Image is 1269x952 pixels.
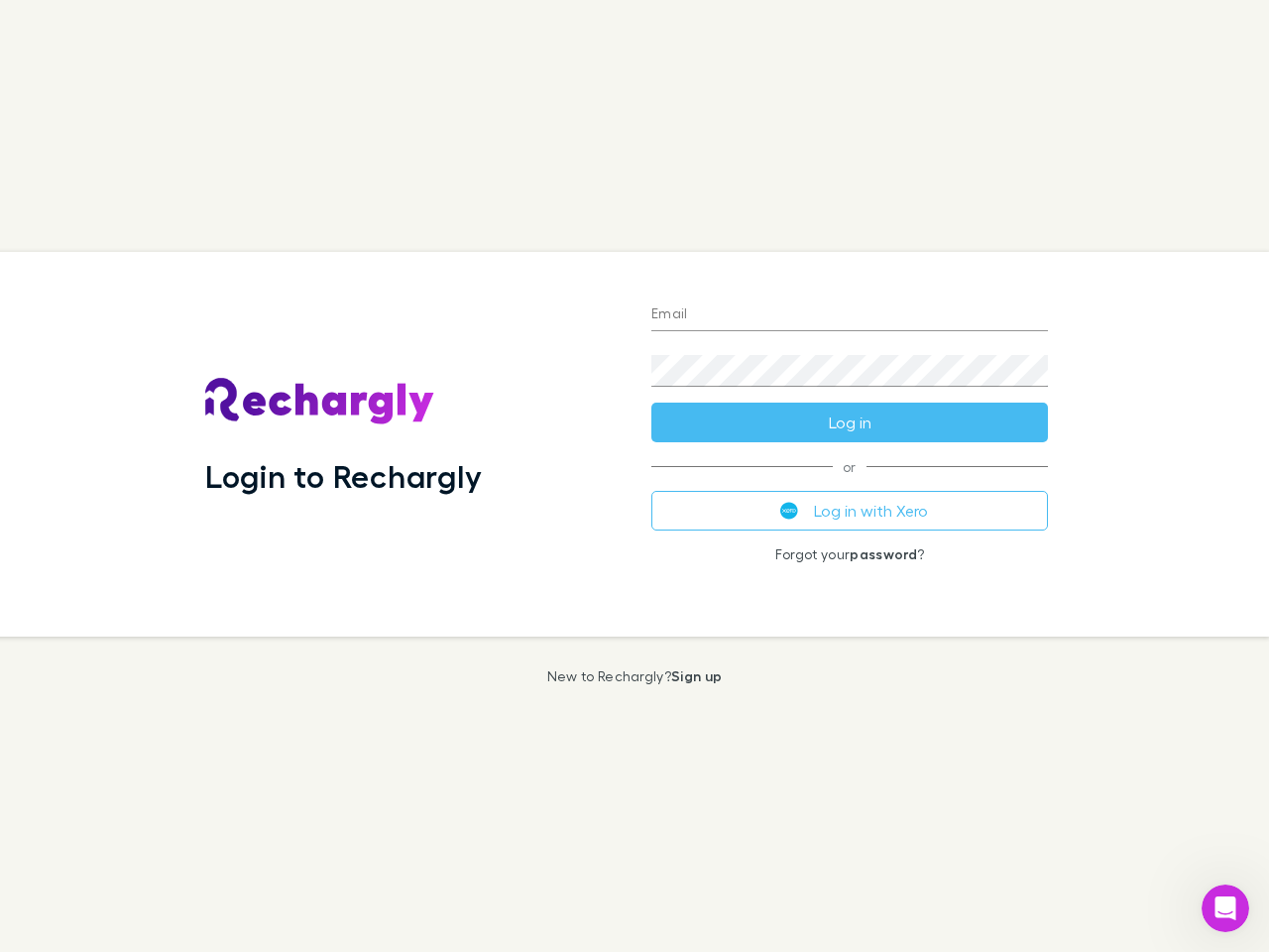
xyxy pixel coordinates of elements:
a: Sign up [671,667,722,684]
img: Xero's logo [780,502,798,520]
button: Log in with Xero [651,491,1048,531]
a: password [850,545,917,562]
iframe: Intercom live chat [1202,885,1249,932]
p: New to Rechargly? [547,668,723,684]
button: Log in [651,403,1048,442]
img: Rechargly's Logo [205,378,435,425]
span: or [651,466,1048,467]
p: Forgot your ? [651,546,1048,562]
h1: Login to Rechargly [205,457,482,495]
